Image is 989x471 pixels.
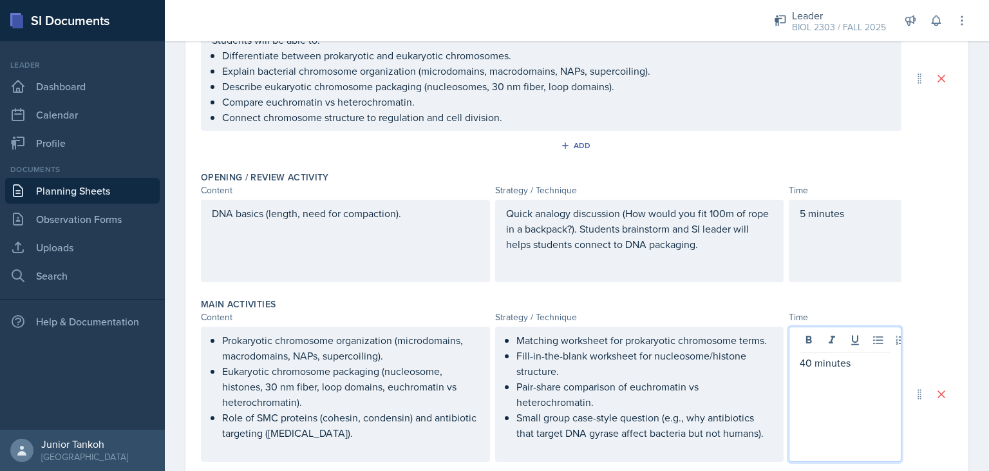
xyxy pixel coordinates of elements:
div: Content [201,184,490,197]
p: Eukaryotic chromosome packaging (nucleosome, histones, 30 nm fiber, loop domains, euchromatin vs ... [222,363,479,410]
div: Time [789,311,901,324]
p: Compare euchromatin vs heterochromatin. [222,94,890,110]
div: Strategy / Technique [495,184,784,197]
div: Content [201,311,490,324]
a: Planning Sheets [5,178,160,204]
p: Fill-in-the-blank worksheet for nucleosome/histone structure. [516,348,773,379]
p: Connect chromosome structure to regulation and cell division. [222,110,890,125]
p: Explain bacterial chromosome organization (microdomains, macrodomains, NAPs, supercoiling). [222,63,890,79]
div: Documents [5,164,160,175]
p: Describe eukaryotic chromosome packaging (nucleosomes, 30 nm fiber, loop domains). [222,79,890,94]
p: Pair-share comparison of euchromatin vs heterochromatin. [516,379,773,410]
div: Help & Documentation [5,309,160,334]
div: Leader [792,8,886,23]
a: Profile [5,130,160,156]
div: [GEOGRAPHIC_DATA] [41,450,128,463]
p: Matching worksheet for prokaryotic chromosome terms. [516,332,773,348]
label: Opening / Review Activity [201,171,329,184]
a: Search [5,263,160,289]
div: Junior Tankoh [41,437,128,450]
p: 5 minutes [800,206,890,221]
div: Strategy / Technique [495,311,784,324]
label: Main Activities [201,298,276,311]
a: Uploads [5,235,160,260]
div: Add [563,140,591,151]
p: Differentiate between prokaryotic and eukaryotic chromosomes. [222,48,890,63]
div: BIOL 2303 / FALL 2025 [792,21,886,34]
p: Quick analogy discussion (How would you fit 100m of rope in a backpack?). Students brainstorm and... [506,206,773,252]
p: Small group case-style question (e.g., why antibiotics that target DNA gyrase affect bacteria but... [516,410,773,441]
div: Time [789,184,901,197]
p: Prokaryotic chromosome organization (microdomains, macrodomains, NAPs, supercoiling). [222,332,479,363]
p: Role of SMC proteins (cohesin, condensin) and antibiotic targeting ([MEDICAL_DATA]). [222,410,479,441]
a: Dashboard [5,73,160,99]
p: DNA basics (length, need for compaction). [212,206,479,221]
button: Add [556,136,598,155]
a: Observation Forms [5,206,160,232]
a: Calendar [5,102,160,128]
p: 40 minutes [800,355,890,370]
div: Leader [5,59,160,71]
